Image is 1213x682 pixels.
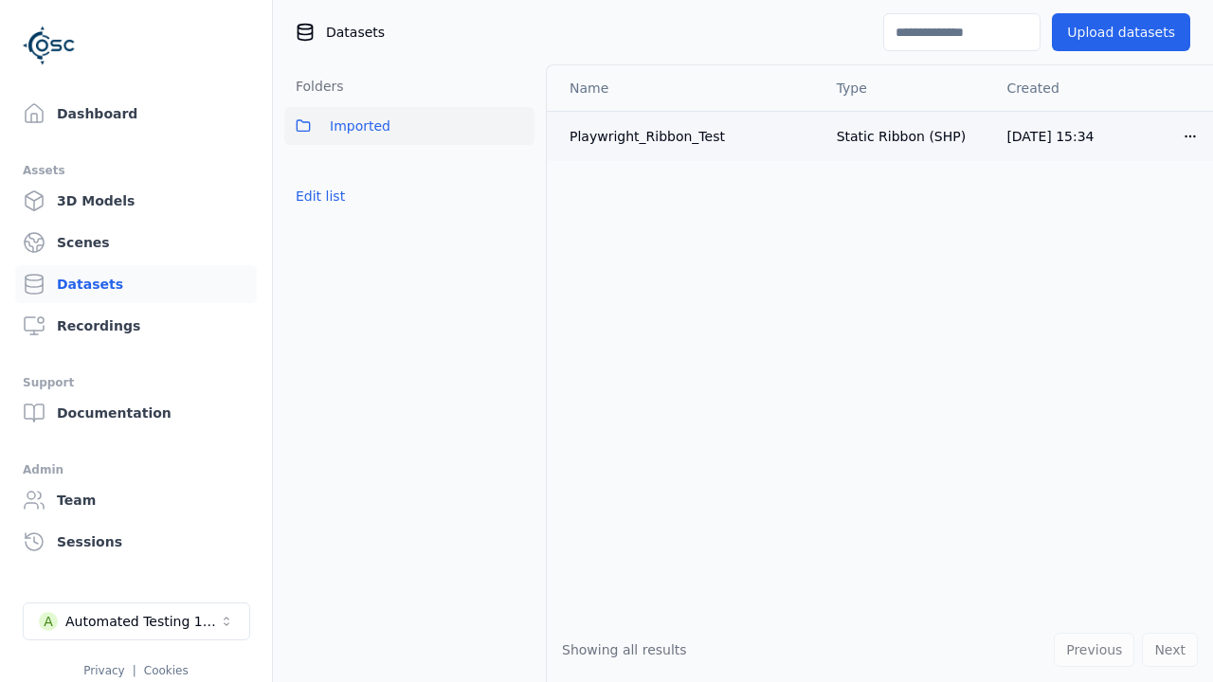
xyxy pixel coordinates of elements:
[1006,129,1094,144] span: [DATE] 15:34
[15,307,257,345] a: Recordings
[23,371,249,394] div: Support
[144,664,189,677] a: Cookies
[15,394,257,432] a: Documentation
[15,265,257,303] a: Datasets
[284,179,356,213] button: Edit list
[570,127,806,146] div: Playwright_Ribbon_Test
[822,111,992,161] td: Static Ribbon (SHP)
[330,115,390,137] span: Imported
[83,664,124,677] a: Privacy
[65,612,219,631] div: Automated Testing 1 - Playwright
[991,65,1168,111] th: Created
[133,664,136,677] span: |
[822,65,992,111] th: Type
[39,612,58,631] div: A
[15,481,257,519] a: Team
[326,23,385,42] span: Datasets
[15,523,257,561] a: Sessions
[15,224,257,261] a: Scenes
[284,77,344,96] h3: Folders
[547,65,822,111] th: Name
[562,642,687,657] span: Showing all results
[23,159,249,182] div: Assets
[1052,13,1190,51] button: Upload datasets
[15,95,257,133] a: Dashboard
[284,107,534,145] button: Imported
[15,182,257,220] a: 3D Models
[23,19,76,72] img: Logo
[23,458,249,481] div: Admin
[23,602,250,640] button: Select a workspace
